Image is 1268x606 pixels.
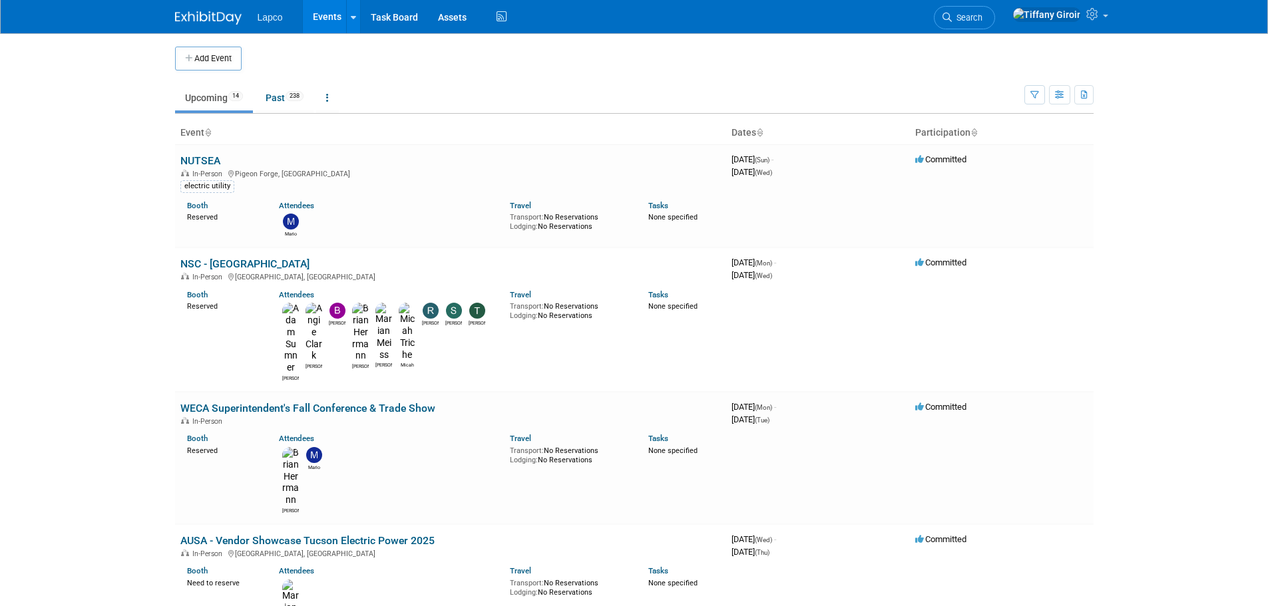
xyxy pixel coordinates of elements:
[755,156,769,164] span: (Sun)
[510,444,628,464] div: No Reservations No Reservations
[510,302,544,311] span: Transport:
[375,303,392,361] img: Marian Meiss
[732,414,769,424] span: [DATE]
[306,362,322,370] div: Angie Clark
[934,6,995,29] a: Search
[648,290,668,299] a: Tasks
[279,290,314,299] a: Attendees
[510,201,531,210] a: Travel
[510,566,531,575] a: Travel
[732,270,772,280] span: [DATE]
[352,303,369,362] img: Brian Herrmann
[282,506,299,514] div: Brian Herrmann
[187,201,208,210] a: Booth
[375,361,392,369] div: Marian Meiss
[910,122,1094,144] th: Participation
[915,534,966,544] span: Committed
[755,549,769,556] span: (Thu)
[283,214,299,229] img: Mario Langford
[329,303,345,319] img: Bret Blanco
[510,222,538,231] span: Lodging:
[175,122,726,144] th: Event
[732,167,772,177] span: [DATE]
[180,271,721,281] div: [GEOGRAPHIC_DATA], [GEOGRAPHIC_DATA]
[732,257,776,267] span: [DATE]
[180,154,220,167] a: NUTSEA
[258,12,283,23] span: Lapco
[510,576,628,597] div: No Reservations No Reservations
[306,463,322,471] div: Mario Langford
[228,91,243,101] span: 14
[256,85,314,110] a: Past238
[187,290,208,299] a: Booth
[774,402,776,412] span: -
[915,257,966,267] span: Committed
[755,416,769,424] span: (Tue)
[187,444,260,456] div: Reserved
[726,122,910,144] th: Dates
[774,257,776,267] span: -
[648,446,698,455] span: None specified
[175,11,242,25] img: ExhibitDay
[204,127,211,138] a: Sort by Event Name
[732,534,776,544] span: [DATE]
[423,303,439,319] img: Ronnie Howard
[970,127,977,138] a: Sort by Participation Type
[510,299,628,320] div: No Reservations No Reservations
[187,210,260,222] div: Reserved
[952,13,982,23] span: Search
[279,434,314,443] a: Attendees
[187,434,208,443] a: Booth
[192,549,226,558] span: In-Person
[510,290,531,299] a: Travel
[192,273,226,281] span: In-Person
[755,404,772,411] span: (Mon)
[774,534,776,544] span: -
[469,303,485,319] img: Traci Langford
[469,319,485,327] div: Traci Langford
[306,447,322,463] img: Mario Langford
[306,303,322,362] img: Angie Clark
[756,127,763,138] a: Sort by Start Date
[180,180,234,192] div: electric utility
[180,547,721,558] div: [GEOGRAPHIC_DATA], [GEOGRAPHIC_DATA]
[732,547,769,557] span: [DATE]
[399,361,415,369] div: Micah Triche
[180,168,721,178] div: Pigeon Forge, [GEOGRAPHIC_DATA]
[510,434,531,443] a: Travel
[755,272,772,279] span: (Wed)
[648,201,668,210] a: Tasks
[755,259,772,267] span: (Mon)
[180,257,310,270] a: NSC - [GEOGRAPHIC_DATA]
[771,154,773,164] span: -
[510,446,544,455] span: Transport:
[510,588,538,597] span: Lodging:
[329,319,345,327] div: Bret Blanco
[192,170,226,178] span: In-Person
[648,213,698,222] span: None specified
[648,434,668,443] a: Tasks
[181,170,189,176] img: In-Person Event
[180,402,435,414] a: WECA Superintendent's Fall Conference & Trade Show
[648,566,668,575] a: Tasks
[755,536,772,543] span: (Wed)
[286,91,304,101] span: 238
[510,579,544,587] span: Transport:
[282,447,299,506] img: Brian Herrmann
[1012,7,1081,22] img: Tiffany Giroir
[279,566,314,575] a: Attendees
[181,549,189,556] img: In-Person Event
[422,319,439,327] div: Ronnie Howard
[181,273,189,279] img: In-Person Event
[282,374,299,382] div: Adam Sumner
[510,213,544,222] span: Transport:
[732,402,776,412] span: [DATE]
[510,456,538,464] span: Lodging:
[181,417,189,424] img: In-Person Event
[282,303,299,374] img: Adam Sumner
[180,534,435,547] a: AUSA - Vendor Showcase Tucson Electric Power 2025
[648,579,698,587] span: None specified
[399,303,415,361] img: Micah Triche
[192,417,226,426] span: In-Person
[187,299,260,311] div: Reserved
